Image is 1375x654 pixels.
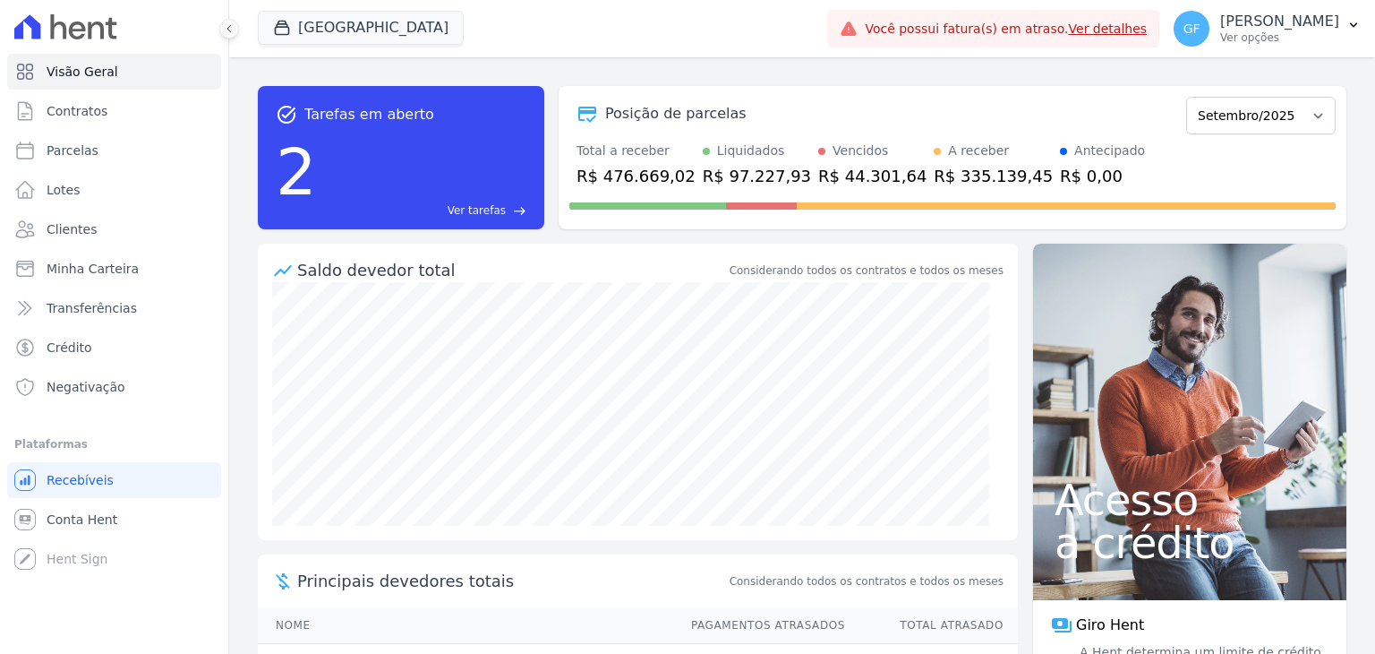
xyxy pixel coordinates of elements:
span: task_alt [276,104,297,125]
a: Clientes [7,211,221,247]
a: Contratos [7,93,221,129]
div: Total a receber [576,142,696,160]
div: 2 [276,125,317,219]
div: Vencidos [833,142,888,160]
a: Visão Geral [7,54,221,90]
div: Considerando todos os contratos e todos os meses [730,262,1003,279]
span: Negativação [47,378,125,396]
span: Transferências [47,299,137,317]
a: Lotes [7,172,221,208]
span: Giro Hent [1076,615,1144,636]
th: Pagamentos Atrasados [674,607,846,644]
a: Conta Hent [7,502,221,538]
span: Principais devedores totais [297,569,726,593]
div: Saldo devedor total [297,258,726,282]
a: Negativação [7,369,221,405]
a: Ver detalhes [1069,22,1148,36]
div: R$ 335.139,45 [934,164,1053,188]
th: Total Atrasado [846,607,1018,644]
th: Nome [258,607,674,644]
a: Recebíveis [7,462,221,498]
span: Contratos [47,102,107,120]
span: Parcelas [47,142,98,159]
span: Acesso [1055,478,1325,521]
div: Liquidados [717,142,785,160]
a: Transferências [7,290,221,326]
a: Ver tarefas east [324,202,526,219]
span: Você possui fatura(s) em atraso. [865,20,1147,39]
span: GF [1183,22,1200,35]
div: R$ 476.669,02 [576,164,696,188]
p: Ver opções [1220,30,1339,45]
p: [PERSON_NAME] [1220,13,1339,30]
button: GF [PERSON_NAME] Ver opções [1159,4,1375,54]
span: Considerando todos os contratos e todos os meses [730,573,1003,589]
span: Visão Geral [47,63,118,81]
a: Parcelas [7,133,221,168]
span: Lotes [47,181,81,199]
span: a crédito [1055,521,1325,564]
span: Minha Carteira [47,260,139,278]
div: R$ 0,00 [1060,164,1145,188]
div: Plataformas [14,434,214,455]
div: R$ 97.227,93 [703,164,811,188]
span: east [513,204,526,218]
div: A receber [948,142,1009,160]
span: Ver tarefas [448,202,506,219]
span: Clientes [47,220,97,238]
span: Crédito [47,339,92,357]
button: [GEOGRAPHIC_DATA] [258,11,464,45]
div: Posição de parcelas [605,103,747,125]
span: Tarefas em aberto [304,104,434,125]
span: Conta Hent [47,511,117,529]
div: Antecipado [1074,142,1145,160]
a: Crédito [7,330,221,366]
a: Minha Carteira [7,251,221,287]
span: Recebíveis [47,471,114,489]
div: R$ 44.301,64 [818,164,927,188]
